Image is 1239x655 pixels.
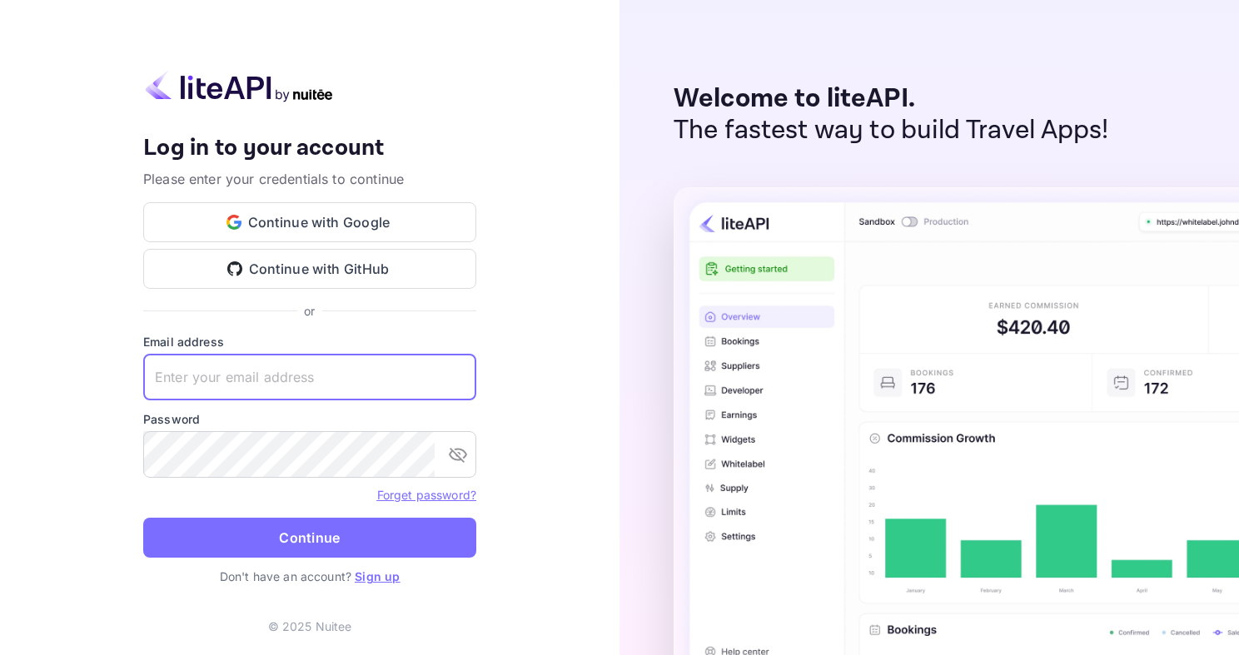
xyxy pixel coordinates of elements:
[143,518,476,558] button: Continue
[304,302,315,320] p: or
[143,354,476,400] input: Enter your email address
[674,83,1109,115] p: Welcome to liteAPI.
[355,569,400,583] a: Sign up
[441,438,475,471] button: toggle password visibility
[143,70,335,102] img: liteapi
[143,249,476,289] button: Continue with GitHub
[143,410,476,428] label: Password
[674,115,1109,146] p: The fastest way to build Travel Apps!
[268,618,352,635] p: © 2025 Nuitee
[143,169,476,189] p: Please enter your credentials to continue
[143,568,476,585] p: Don't have an account?
[377,488,476,502] a: Forget password?
[143,333,476,350] label: Email address
[143,134,476,163] h4: Log in to your account
[143,202,476,242] button: Continue with Google
[377,486,476,503] a: Forget password?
